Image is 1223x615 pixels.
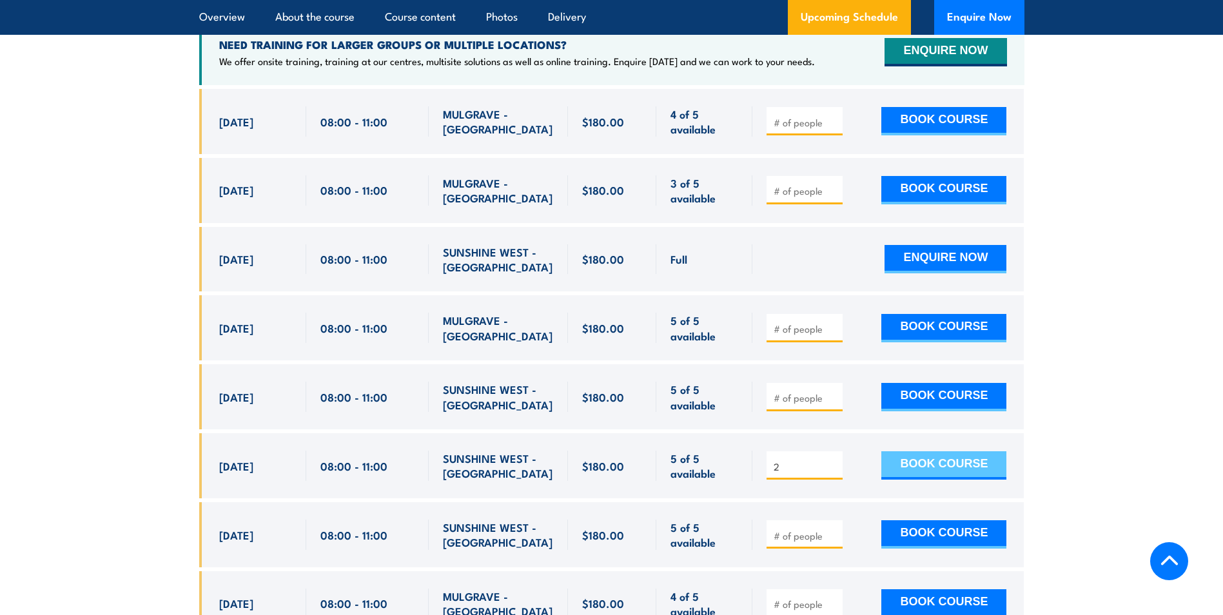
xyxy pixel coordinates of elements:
[774,529,838,542] input: # of people
[443,382,554,412] span: SUNSHINE WEST - [GEOGRAPHIC_DATA]
[320,596,387,610] span: 08:00 - 11:00
[443,244,554,275] span: SUNSHINE WEST - [GEOGRAPHIC_DATA]
[582,458,624,473] span: $180.00
[670,313,738,343] span: 5 of 5 available
[582,182,624,197] span: $180.00
[670,251,687,266] span: Full
[670,382,738,412] span: 5 of 5 available
[774,598,838,610] input: # of people
[881,176,1006,204] button: BOOK COURSE
[443,313,554,343] span: MULGRAVE - [GEOGRAPHIC_DATA]
[443,520,554,550] span: SUNSHINE WEST - [GEOGRAPHIC_DATA]
[320,182,387,197] span: 08:00 - 11:00
[670,451,738,481] span: 5 of 5 available
[881,451,1006,480] button: BOOK COURSE
[582,389,624,404] span: $180.00
[885,38,1006,66] button: ENQUIRE NOW
[582,596,624,610] span: $180.00
[670,520,738,550] span: 5 of 5 available
[443,175,554,206] span: MULGRAVE - [GEOGRAPHIC_DATA]
[219,182,253,197] span: [DATE]
[885,245,1006,273] button: ENQUIRE NOW
[219,527,253,542] span: [DATE]
[881,107,1006,135] button: BOOK COURSE
[881,383,1006,411] button: BOOK COURSE
[881,520,1006,549] button: BOOK COURSE
[320,251,387,266] span: 08:00 - 11:00
[219,596,253,610] span: [DATE]
[219,37,815,52] h4: NEED TRAINING FOR LARGER GROUPS OR MULTIPLE LOCATIONS?
[774,184,838,197] input: # of people
[582,251,624,266] span: $180.00
[219,251,253,266] span: [DATE]
[582,320,624,335] span: $180.00
[670,106,738,137] span: 4 of 5 available
[774,460,838,473] input: # of people
[219,320,253,335] span: [DATE]
[320,458,387,473] span: 08:00 - 11:00
[774,322,838,335] input: # of people
[320,320,387,335] span: 08:00 - 11:00
[774,116,838,129] input: # of people
[320,527,387,542] span: 08:00 - 11:00
[443,451,554,481] span: SUNSHINE WEST - [GEOGRAPHIC_DATA]
[774,391,838,404] input: # of people
[582,527,624,542] span: $180.00
[219,55,815,68] p: We offer onsite training, training at our centres, multisite solutions as well as online training...
[582,114,624,129] span: $180.00
[219,114,253,129] span: [DATE]
[443,106,554,137] span: MULGRAVE - [GEOGRAPHIC_DATA]
[670,175,738,206] span: 3 of 5 available
[881,314,1006,342] button: BOOK COURSE
[219,458,253,473] span: [DATE]
[320,389,387,404] span: 08:00 - 11:00
[320,114,387,129] span: 08:00 - 11:00
[219,389,253,404] span: [DATE]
